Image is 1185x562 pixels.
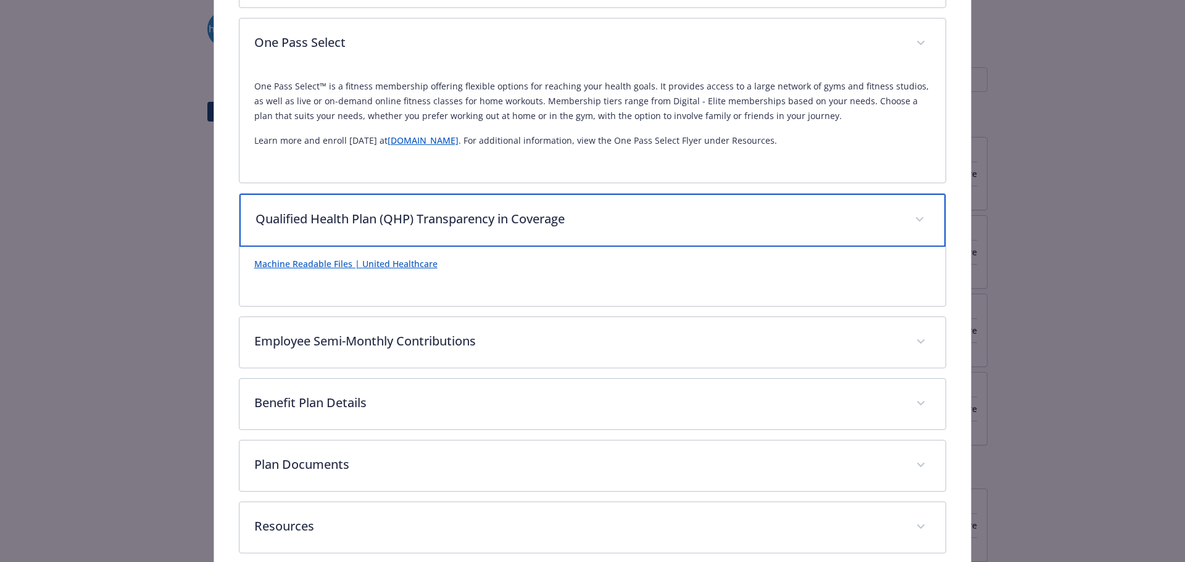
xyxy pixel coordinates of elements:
[254,33,902,52] p: One Pass Select
[239,440,946,491] div: Plan Documents
[254,79,931,123] p: One Pass Select™ is a fitness membership offering flexible options for reaching your health goals...
[239,379,946,429] div: Benefit Plan Details
[254,394,902,412] p: Benefit Plan Details
[254,258,438,270] a: Machine Readable Files | United Healthcare
[254,133,931,148] p: Learn more and enroll [DATE] at . For additional information, view the One Pass Select Flyer unde...
[256,210,900,228] p: Qualified Health Plan (QHP) Transparency in Coverage
[254,517,902,535] p: Resources
[388,134,459,146] a: [DOMAIN_NAME]
[239,317,946,368] div: Employee Semi-Monthly Contributions
[239,19,946,69] div: One Pass Select
[239,194,946,247] div: Qualified Health Plan (QHP) Transparency in Coverage
[239,502,946,553] div: Resources
[254,455,902,474] p: Plan Documents
[239,247,946,306] div: Qualified Health Plan (QHP) Transparency in Coverage
[239,69,946,183] div: One Pass Select
[254,332,902,350] p: Employee Semi-Monthly Contributions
